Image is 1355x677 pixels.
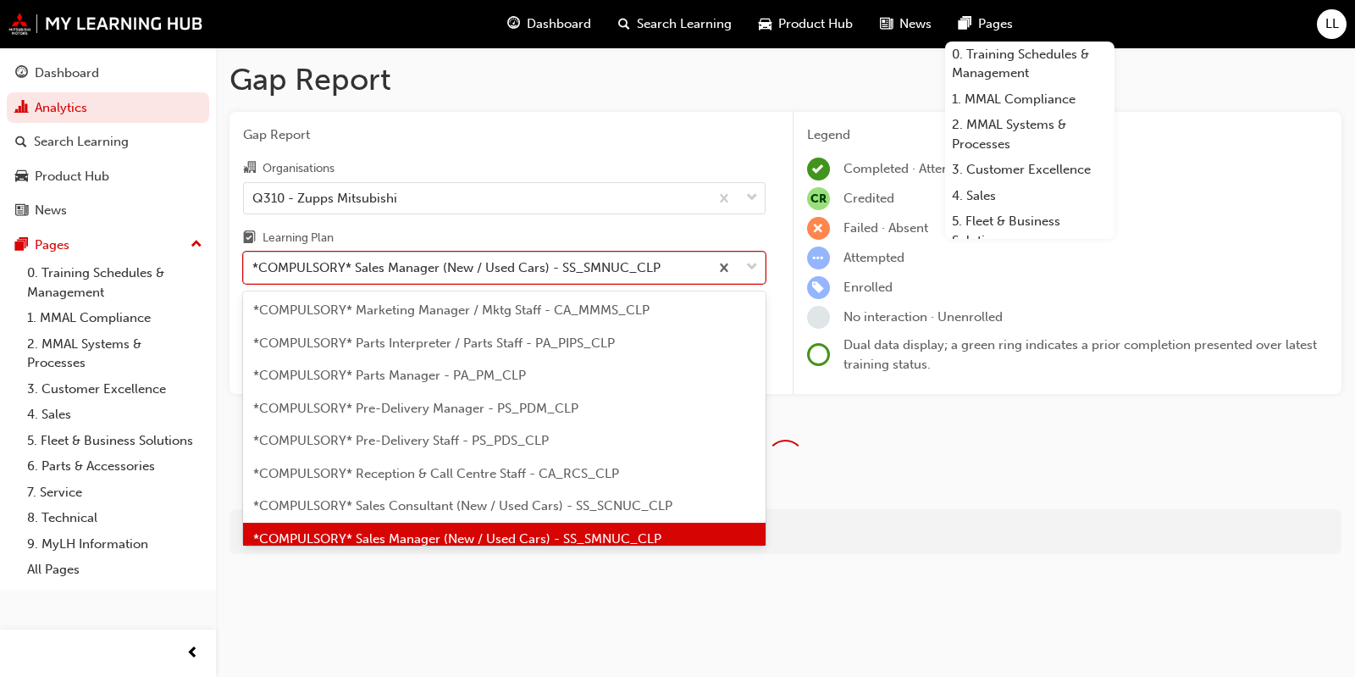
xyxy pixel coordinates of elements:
a: search-iconSearch Learning [605,7,745,42]
span: No interaction · Unenrolled [843,309,1003,325]
a: 3. Customer Excellence [945,157,1114,183]
span: down-icon [746,187,758,209]
button: DashboardAnalyticsSearch LearningProduct HubNews [7,54,209,230]
a: 0. Training Schedules & Management [20,260,209,305]
a: 4. Sales [20,402,209,428]
span: Product Hub [778,14,853,34]
span: learningRecordVerb_COMPLETE-icon [807,158,830,180]
button: LL [1317,9,1347,39]
span: news-icon [15,203,28,219]
a: 0. Training Schedules & Management [945,42,1114,86]
a: News [7,195,209,226]
a: 9. MyLH Information [20,531,209,558]
div: *COMPULSORY* Sales Manager (New / Used Cars) - SS_SMNUC_CLP [252,258,661,278]
span: *COMPULSORY* Pre-Delivery Manager - PS_PDM_CLP [253,401,578,416]
a: 3. Customer Excellence [20,376,209,402]
span: Completed · Attended · Passed [843,161,1022,176]
span: learningplan-icon [243,231,256,247]
div: Product Hub [35,167,109,186]
h1: Gap Report [230,61,1341,98]
span: down-icon [746,257,758,279]
div: Learning Plan [263,230,334,247]
a: 2. MMAL Systems & Processes [20,331,209,376]
span: search-icon [618,14,630,35]
a: 1. MMAL Compliance [945,86,1114,113]
div: Organisations [263,160,335,177]
span: learningRecordVerb_ATTEMPT-icon [807,247,830,269]
span: learningRecordVerb_ENROLL-icon [807,276,830,299]
span: organisation-icon [243,161,256,176]
a: Search Learning [7,126,209,158]
span: learningRecordVerb_FAIL-icon [807,217,830,240]
a: Analytics [7,92,209,124]
a: Dashboard [7,58,209,89]
a: 2. MMAL Systems & Processes [945,112,1114,157]
span: Dashboard [527,14,591,34]
a: 8. Technical [20,505,209,531]
span: Failed · Absent [843,220,928,236]
span: Enrolled [843,280,893,295]
span: *COMPULSORY* Parts Interpreter / Parts Staff - PA_PIPS_CLP [253,336,615,351]
div: Dashboard [35,64,99,83]
a: 5. Fleet & Business Solutions [20,428,209,454]
span: *COMPULSORY* Marketing Manager / Mktg Staff - CA_MMMS_CLP [253,302,650,318]
a: 1. MMAL Compliance [20,305,209,331]
a: 7. Service [20,480,209,506]
span: Dual data display; a green ring indicates a prior completion presented over latest training status. [843,337,1317,372]
span: car-icon [15,169,28,185]
span: News [899,14,932,34]
a: 5. Fleet & Business Solutions [945,208,1114,253]
div: Pages [35,236,69,255]
a: news-iconNews [866,7,945,42]
span: learningRecordVerb_NONE-icon [807,306,830,329]
span: *COMPULSORY* Pre-Delivery Staff - PS_PDS_CLP [253,433,549,448]
div: Search Learning [34,132,129,152]
a: All Pages [20,557,209,583]
a: 6. Parts & Accessories [20,453,209,480]
a: car-iconProduct Hub [745,7,866,42]
span: prev-icon [186,643,199,664]
a: guage-iconDashboard [494,7,605,42]
span: car-icon [759,14,772,35]
span: chart-icon [15,101,28,116]
span: guage-icon [15,66,28,81]
span: Credited [843,191,894,206]
button: Pages [7,230,209,261]
span: Gap Report [243,125,766,145]
span: guage-icon [507,14,520,35]
span: pages-icon [15,238,28,253]
a: Product Hub [7,161,209,192]
span: up-icon [191,234,202,256]
span: *COMPULSORY* Sales Manager (New / Used Cars) - SS_SMNUC_CLP [253,531,661,547]
span: null-icon [807,187,830,210]
span: Search Learning [637,14,732,34]
span: news-icon [880,14,893,35]
img: mmal [8,13,203,35]
a: pages-iconPages [945,7,1026,42]
span: Pages [978,14,1013,34]
span: LL [1325,14,1339,34]
span: search-icon [15,135,27,150]
span: *COMPULSORY* Reception & Call Centre Staff - CA_RCS_CLP [253,466,619,481]
span: Attempted [843,250,904,265]
div: News [35,201,67,220]
span: *COMPULSORY* Parts Manager - PA_PM_CLP [253,368,526,383]
div: Legend [807,125,1329,145]
a: 4. Sales [945,183,1114,209]
span: pages-icon [959,14,971,35]
div: Q310 - Zupps Mitsubishi [252,188,397,208]
span: *COMPULSORY* Sales Consultant (New / Used Cars) - SS_SCNUC_CLP [253,498,672,513]
div: For more in-depth analysis and data download, go to [242,522,1329,541]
